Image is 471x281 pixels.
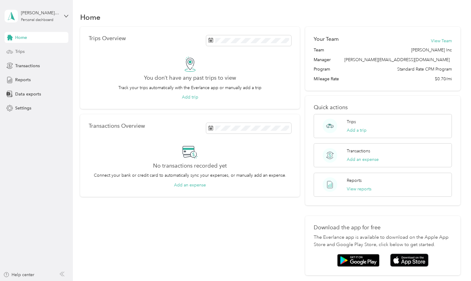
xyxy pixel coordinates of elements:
[89,123,145,129] p: Transactions Overview
[182,94,198,100] button: Add trip
[314,35,339,43] h2: Your Team
[390,254,428,267] img: App store
[347,177,362,184] p: Reports
[431,38,452,44] button: View Team
[347,127,367,134] button: Add a trip
[144,75,236,81] h2: You don’t have any past trips to view
[314,76,339,82] span: Mileage Rate
[314,47,324,53] span: Team
[314,66,330,72] span: Program
[15,105,31,111] span: Settings
[15,63,40,69] span: Transactions
[435,76,452,82] span: $0.70/mi
[314,234,452,248] p: The Everlance app is available to download on the Apple App Store and Google Play Store, click be...
[94,172,286,179] p: Connect your bank or credit card to automatically sync your expenses, or manually add an expense.
[347,156,379,163] button: Add an expense
[314,224,452,231] p: Download the app for free
[347,186,371,192] button: View reports
[314,57,331,63] span: Manager
[347,148,370,154] p: Transactions
[153,163,227,169] h2: No transactions recorded yet
[437,247,471,281] iframe: Everlance-gr Chat Button Frame
[397,66,452,72] span: Standard Rate CPM Program
[118,85,261,91] p: Track your trips automatically with the Everlance app or manually add a trip
[15,48,25,55] span: Trips
[21,10,59,16] div: [PERSON_NAME][EMAIL_ADDRESS][DOMAIN_NAME]
[15,77,31,83] span: Reports
[3,272,34,278] button: Help center
[411,47,452,53] span: [PERSON_NAME] Inc
[314,104,452,111] p: Quick actions
[347,119,356,125] p: Trips
[337,254,380,267] img: Google play
[15,34,27,41] span: Home
[344,57,450,62] span: [PERSON_NAME][EMAIL_ADDRESS][DOMAIN_NAME]
[80,14,101,20] h1: Home
[15,91,41,97] span: Data exports
[89,35,126,42] p: Trips Overview
[21,18,53,22] div: Personal dashboard
[174,182,206,188] button: Add an expense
